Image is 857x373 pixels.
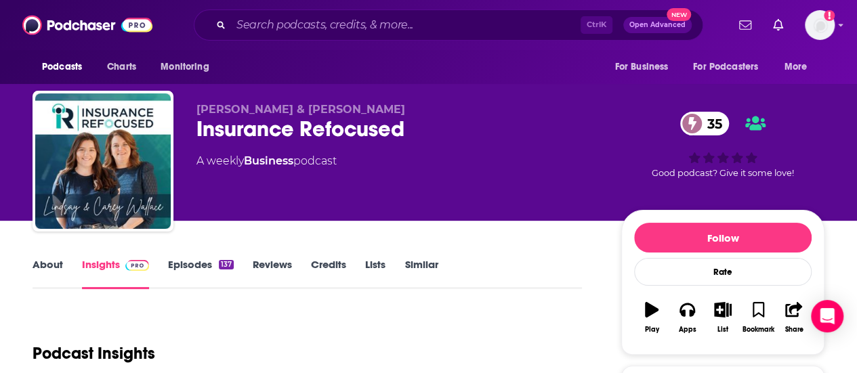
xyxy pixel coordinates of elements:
[98,54,144,80] a: Charts
[231,14,581,36] input: Search podcasts, credits, & more...
[404,258,438,289] a: Similar
[634,293,669,342] button: Play
[669,293,705,342] button: Apps
[581,16,612,34] span: Ctrl K
[614,58,668,76] span: For Business
[151,54,226,80] button: open menu
[705,293,740,342] button: List
[805,10,835,40] span: Logged in as juliannem
[168,258,234,289] a: Episodes137
[743,326,774,334] div: Bookmark
[605,54,685,80] button: open menu
[621,103,824,187] div: 35Good podcast? Give it some love!
[693,58,758,76] span: For Podcasters
[107,58,136,76] span: Charts
[161,58,209,76] span: Monitoring
[805,10,835,40] img: User Profile
[244,154,293,167] a: Business
[33,258,63,289] a: About
[219,260,234,269] div: 137
[634,258,812,286] div: Rate
[365,258,385,289] a: Lists
[776,293,812,342] button: Share
[634,223,812,253] button: Follow
[196,153,337,169] div: A weekly podcast
[717,326,728,334] div: List
[196,103,405,116] span: [PERSON_NAME] & [PERSON_NAME]
[805,10,835,40] button: Show profile menu
[768,14,789,37] a: Show notifications dropdown
[740,293,776,342] button: Bookmark
[667,8,691,21] span: New
[33,54,100,80] button: open menu
[694,112,729,135] span: 35
[680,112,729,135] a: 35
[645,326,659,334] div: Play
[785,326,803,334] div: Share
[824,10,835,21] svg: Add a profile image
[775,54,824,80] button: open menu
[33,343,155,364] h1: Podcast Insights
[22,12,152,38] img: Podchaser - Follow, Share and Rate Podcasts
[125,260,149,271] img: Podchaser Pro
[785,58,808,76] span: More
[679,326,696,334] div: Apps
[311,258,346,289] a: Credits
[734,14,757,37] a: Show notifications dropdown
[629,22,686,28] span: Open Advanced
[623,17,692,33] button: Open AdvancedNew
[42,58,82,76] span: Podcasts
[194,9,703,41] div: Search podcasts, credits, & more...
[35,93,171,229] img: Insurance Refocused
[811,300,843,332] div: Open Intercom Messenger
[684,54,778,80] button: open menu
[82,258,149,289] a: InsightsPodchaser Pro
[253,258,292,289] a: Reviews
[652,168,794,178] span: Good podcast? Give it some love!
